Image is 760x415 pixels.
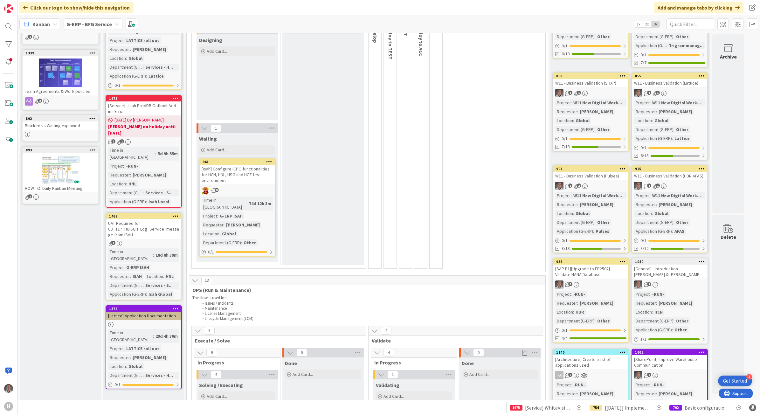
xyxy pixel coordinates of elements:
[153,333,154,340] span: :
[652,210,653,217] span: :
[656,201,657,208] span: :
[632,73,707,87] div: 855W11 - Business Validation (Lattice)
[106,305,182,389] a: 1375[Lattice] Application DocumentationTime in [GEOGRAPHIC_DATA]:29d 4h 30mProject:LATTICE roll o...
[640,59,646,66] span: 7/7
[202,186,210,195] img: LC
[595,126,596,133] span: :
[574,210,591,217] div: Global
[674,126,690,133] div: Other
[131,46,168,53] div: [PERSON_NAME]
[108,73,146,80] div: Application (G-ERP)
[674,33,690,40] div: Other
[242,239,258,246] div: Other
[673,326,688,333] div: Other
[657,300,694,307] div: [PERSON_NAME]
[656,300,657,307] span: :
[553,135,628,143] div: 0/1
[562,245,570,252] span: 8/13
[651,99,702,106] div: W11 New Digital Work...
[572,291,587,298] div: -RUN-
[577,300,578,307] span: :
[574,308,586,315] div: HBR
[555,99,571,106] div: Project
[634,126,674,133] div: Department (G-ERP)
[108,171,130,178] div: Requester
[657,108,694,115] div: [PERSON_NAME]
[595,317,596,324] span: :
[640,336,646,342] span: 1 / 1
[4,4,13,13] img: Visit kanbanzone.com
[562,43,568,49] span: 0 / 1
[130,46,131,53] span: :
[553,172,628,180] div: W11 - Business Validation (Pulses)
[555,201,577,208] div: Requester
[596,126,611,133] div: Other
[163,273,164,280] span: :
[635,259,707,264] div: 1040
[555,300,577,307] div: Requester
[651,291,666,298] div: -RUN-
[635,74,707,78] div: 855
[632,144,707,152] div: 0/1
[634,300,656,307] div: Requester
[555,108,577,115] div: Requester
[666,42,667,49] span: :
[200,159,275,184] div: 961[Isah] Configure ICPO functionalities for HCN, HNL, HSG and HCZ test environment
[553,182,628,190] div: PS
[126,55,127,62] span: :
[200,248,275,256] div: 0/1
[577,201,578,208] span: :
[595,219,596,226] span: :
[632,182,707,190] div: PS
[108,282,143,289] div: Department (G-ERP)
[143,189,144,196] span: :
[556,167,628,171] div: 994
[553,89,628,97] div: PS
[632,259,707,265] div: 1040
[553,326,628,334] div: 0/1
[106,81,181,89] div: 0/1
[674,219,690,226] div: Other
[23,116,98,130] div: 892Blocked vs Waiting explained
[650,291,651,298] span: :
[203,160,275,164] div: 961
[23,147,98,153] div: 893
[553,259,628,265] div: 938
[632,166,707,180] div: 925W11 - Business Validation (HBR AFAS)
[224,221,225,228] span: :
[202,239,241,246] div: Department (G-ERP)
[672,326,673,333] span: :
[578,300,615,307] div: [PERSON_NAME]
[562,143,570,150] span: 7/13
[553,73,628,79] div: 868
[674,33,674,40] span: :
[634,291,650,298] div: Project
[66,21,112,27] b: G-ERP - BFG Service
[22,147,99,204] a: 893HOW TO: Daily Kanban Meeting
[208,249,214,255] span: 0 / 1
[154,333,179,340] div: 29d 4h 30m
[218,212,244,219] div: G-ERP ISAH
[562,51,570,57] span: 6/13
[674,317,690,324] div: Other
[156,150,179,157] div: 5d 9h 55m
[106,213,181,239] div: 1469UAT Required for CD_117_HUISCH_Log_Service_message from ISAH
[647,183,651,188] span: 1
[578,108,615,115] div: [PERSON_NAME]
[13,1,29,9] span: Support
[106,95,182,208] a: 1673[Service] - Isah ProdDB Outlook Add-in - Error[DATE] By [PERSON_NAME]...[PERSON_NAME] on holi...
[555,117,573,124] div: Location
[640,237,646,244] span: 0 / 1
[656,108,657,115] span: :
[22,115,99,142] a: 892Blocked vs Waiting explained
[147,198,171,205] div: Isah Local
[596,33,611,40] div: Other
[32,20,50,28] span: Kanban
[634,219,674,226] div: Department (G-ERP)
[127,55,144,62] div: Global
[144,64,175,71] div: Services - H...
[634,192,650,199] div: Project
[572,99,624,106] div: W11 New Digital Work...
[594,228,611,235] div: Pulses
[106,101,181,115] div: [Service] - Isah ProdDB Outlook Add-in - Error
